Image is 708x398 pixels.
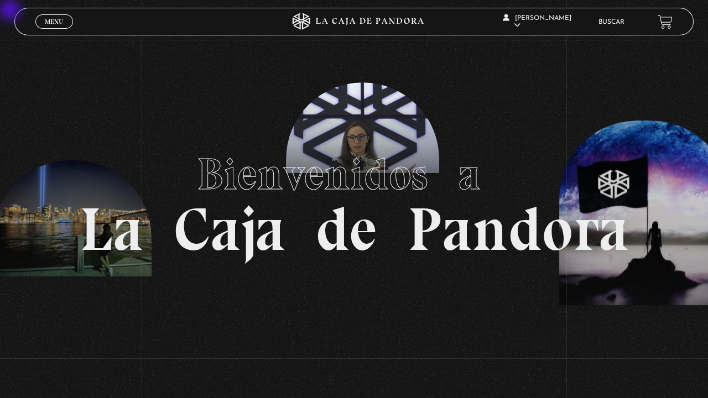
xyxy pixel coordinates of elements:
h1: La Caja de Pandora [80,138,629,260]
a: Buscar [598,19,624,25]
span: Bienvenidos a [197,148,511,201]
span: Menu [45,18,63,25]
span: Cerrar [41,28,67,35]
span: [PERSON_NAME] [503,15,571,29]
a: View your shopping cart [658,14,673,29]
